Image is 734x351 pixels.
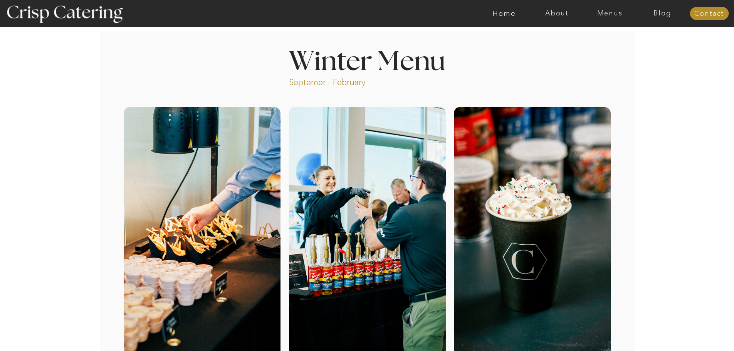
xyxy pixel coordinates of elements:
[583,10,636,17] a: Menus
[531,10,583,17] a: About
[478,10,531,17] a: Home
[289,77,395,86] p: Septemer - February
[690,10,729,18] a: Contact
[260,49,474,71] h1: Winter Menu
[636,10,689,17] a: Blog
[657,312,734,351] iframe: podium webchat widget bubble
